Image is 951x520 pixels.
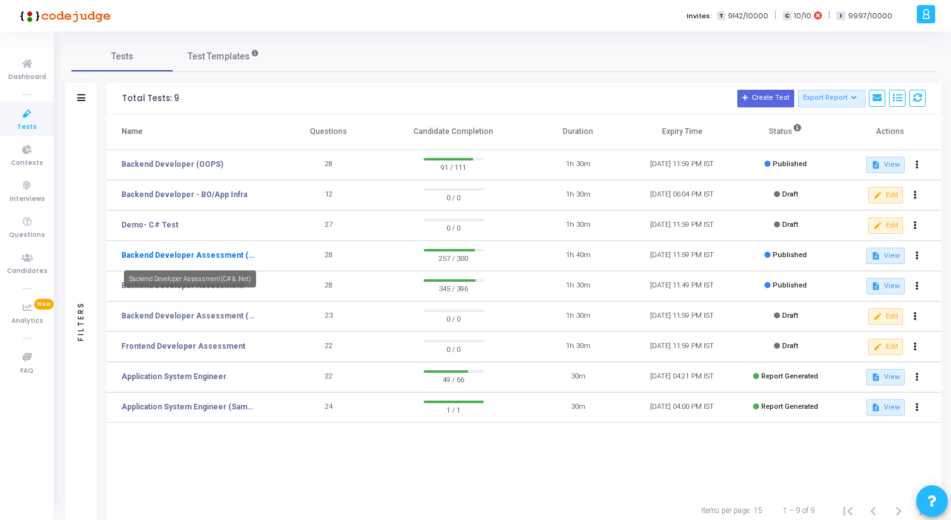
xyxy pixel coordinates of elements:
[687,11,712,21] label: Invites:
[277,271,381,301] td: 28
[701,505,751,516] div: Items per page:
[828,9,830,22] span: |
[630,271,733,301] td: [DATE] 11:49 PM IST
[11,158,43,169] span: Contests
[761,372,818,380] span: Report Generated
[526,392,630,423] td: 30m
[754,505,763,516] div: 15
[526,332,630,362] td: 1h 30m
[526,210,630,241] td: 1h 30m
[526,150,630,180] td: 1h 30m
[868,217,903,234] button: Edit
[121,250,257,261] a: Backend Developer Assessment (C# & .Net)
[277,362,381,392] td: 22
[773,281,807,289] span: Published
[868,187,903,203] button: Edit
[630,114,733,150] th: Expiry Time
[424,282,484,294] span: 345 / 396
[188,50,250,63] span: Test Templates
[75,251,87,390] div: Filters
[526,301,630,332] td: 1h 30m
[424,403,484,416] span: 1 / 1
[424,191,484,203] span: 0 / 0
[121,189,247,200] a: Backend Developer - BO/App Infra
[737,90,794,107] button: Create Test
[16,3,111,28] img: logo
[868,339,903,355] button: Edit
[34,299,54,310] span: New
[9,230,45,241] span: Questions
[848,11,892,21] span: 9997/10000
[873,221,882,230] mat-icon: edit
[424,221,484,234] span: 0 / 0
[868,308,903,325] button: Edit
[871,251,880,260] mat-icon: description
[871,282,880,291] mat-icon: description
[121,219,178,231] a: Demo- C# Test
[773,251,807,259] span: Published
[630,241,733,271] td: [DATE] 11:59 PM IST
[782,342,798,350] span: Draft
[866,157,905,173] button: View
[424,160,484,173] span: 91 / 111
[277,150,381,180] td: 28
[775,9,776,22] span: |
[630,210,733,241] td: [DATE] 11:59 PM IST
[761,402,818,411] span: Report Generated
[277,180,381,210] td: 12
[20,366,34,377] span: FAQ
[782,190,798,198] span: Draft
[837,11,845,21] span: I
[526,362,630,392] td: 30m
[121,310,257,322] a: Backend Developer Assessment (C# & .Net)
[121,401,257,413] a: Application System Engineer (Sample Test)
[866,369,905,385] button: View
[866,399,905,416] button: View
[838,114,942,150] th: Actions
[871,373,880,382] mat-icon: description
[424,251,484,264] span: 257 / 300
[794,11,811,21] span: 10/10
[734,114,838,150] th: Status
[122,94,179,104] div: Total Tests: 9
[873,342,882,351] mat-icon: edit
[873,191,882,200] mat-icon: edit
[798,90,866,107] button: Export Report
[873,312,882,321] mat-icon: edit
[424,373,484,385] span: 49 / 66
[277,301,381,332] td: 23
[871,403,880,412] mat-icon: description
[9,194,45,205] span: Interviews
[630,150,733,180] td: [DATE] 11:59 PM IST
[277,210,381,241] td: 27
[773,160,807,168] span: Published
[783,505,815,516] div: 1 – 9 of 9
[424,342,484,355] span: 0 / 0
[526,271,630,301] td: 1h 30m
[526,114,630,150] th: Duration
[717,11,725,21] span: T
[630,392,733,423] td: [DATE] 04:00 PM IST
[783,11,791,21] span: C
[121,159,223,170] a: Backend Developer (OOPS)
[111,50,133,63] span: Tests
[381,114,526,150] th: Candidate Completion
[121,341,245,352] a: Frontend Developer Assessment
[11,316,43,327] span: Analytics
[277,114,381,150] th: Questions
[277,241,381,271] td: 28
[866,278,905,294] button: View
[782,311,798,320] span: Draft
[106,114,277,150] th: Name
[630,301,733,332] td: [DATE] 11:59 PM IST
[782,221,798,229] span: Draft
[526,241,630,271] td: 1h 40m
[871,160,880,169] mat-icon: description
[121,371,226,382] a: Application System Engineer
[728,11,768,21] span: 9142/10000
[124,270,256,287] div: Backend Developer Assessment (C# & .Net)
[277,392,381,423] td: 24
[630,332,733,362] td: [DATE] 11:59 PM IST
[630,362,733,392] td: [DATE] 04:21 PM IST
[630,180,733,210] td: [DATE] 06:04 PM IST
